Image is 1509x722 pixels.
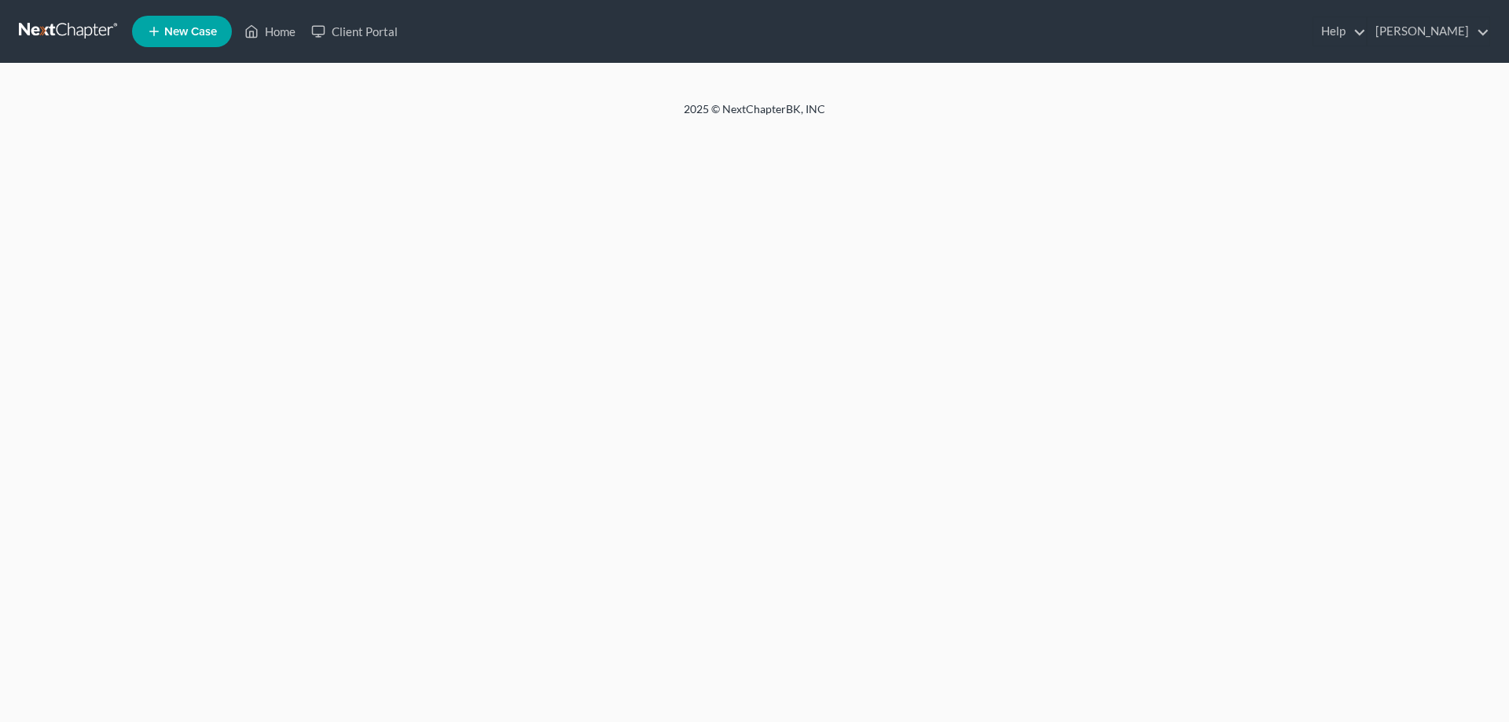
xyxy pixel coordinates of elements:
[303,17,406,46] a: Client Portal
[307,101,1202,130] div: 2025 © NextChapterBK, INC
[1368,17,1489,46] a: [PERSON_NAME]
[1313,17,1366,46] a: Help
[237,17,303,46] a: Home
[132,16,232,47] new-legal-case-button: New Case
